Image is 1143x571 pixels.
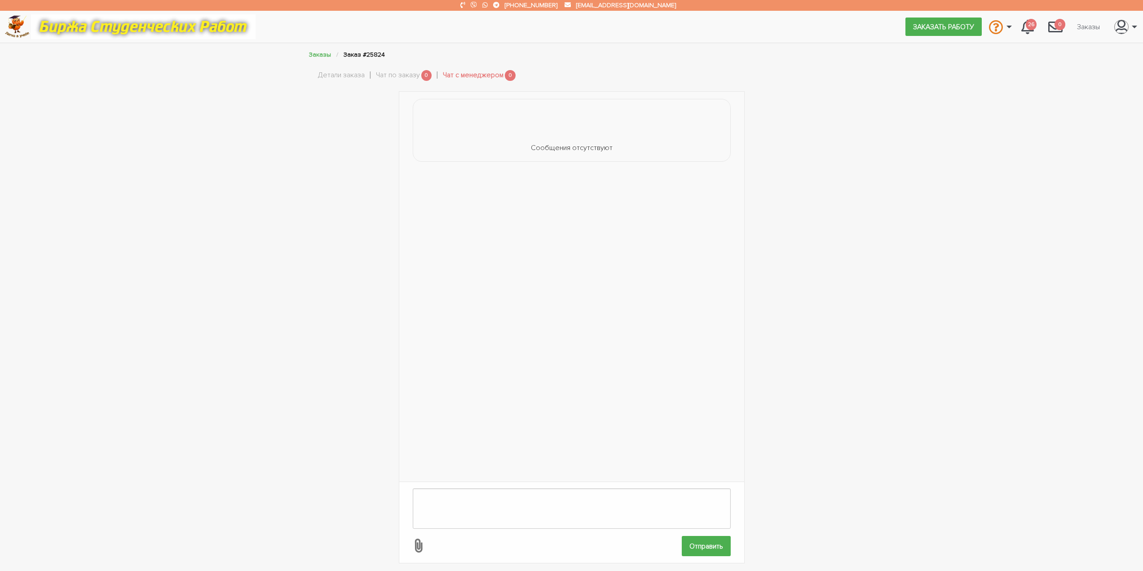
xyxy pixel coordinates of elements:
span: 0 [505,70,516,81]
a: Заказы [309,51,331,58]
a: [PHONE_NUMBER] [505,1,557,9]
a: Заказы [1070,18,1107,35]
a: Чат по заказу [376,70,420,81]
li: Сообщения отсутствуют [413,99,731,162]
a: Чат с менеджером [443,70,503,81]
a: 0 [1041,14,1070,39]
input: Отправить [682,536,731,556]
a: Детали заказа [318,70,365,81]
span: 26 [1026,19,1037,30]
a: Заказать работу [905,18,982,35]
a: [EMAIL_ADDRESS][DOMAIN_NAME] [576,1,676,9]
span: 0 [1055,19,1065,30]
li: Заказ #25824 [344,49,385,60]
img: logo-c4363faeb99b52c628a42810ed6dfb4293a56d4e4775eb116515dfe7f33672af.png [5,15,30,38]
span: 0 [421,70,432,81]
img: motto-12e01f5a76059d5f6a28199ef077b1f78e012cfde436ab5cf1d4517935686d32.gif [31,14,256,39]
a: 26 [1014,14,1041,39]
